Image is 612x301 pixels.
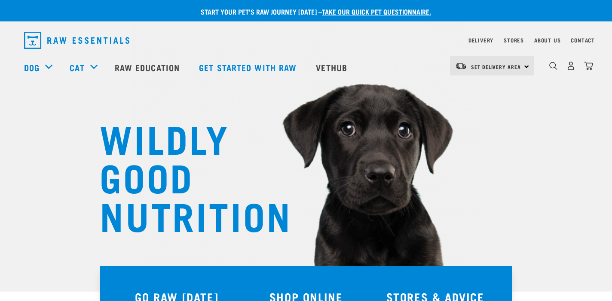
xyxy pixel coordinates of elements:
[504,39,524,42] a: Stores
[307,50,358,84] a: Vethub
[534,39,560,42] a: About Us
[24,32,129,49] img: Raw Essentials Logo
[17,28,595,52] nav: dropdown navigation
[571,39,595,42] a: Contact
[584,61,593,70] img: home-icon@2x.png
[468,39,493,42] a: Delivery
[455,62,467,70] img: van-moving.png
[106,50,190,84] a: Raw Education
[566,61,575,70] img: user.png
[100,118,272,234] h1: WILDLY GOOD NUTRITION
[322,9,431,13] a: take our quick pet questionnaire.
[190,50,307,84] a: Get started with Raw
[471,65,521,68] span: Set Delivery Area
[70,61,84,74] a: Cat
[549,62,557,70] img: home-icon-1@2x.png
[24,61,40,74] a: Dog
